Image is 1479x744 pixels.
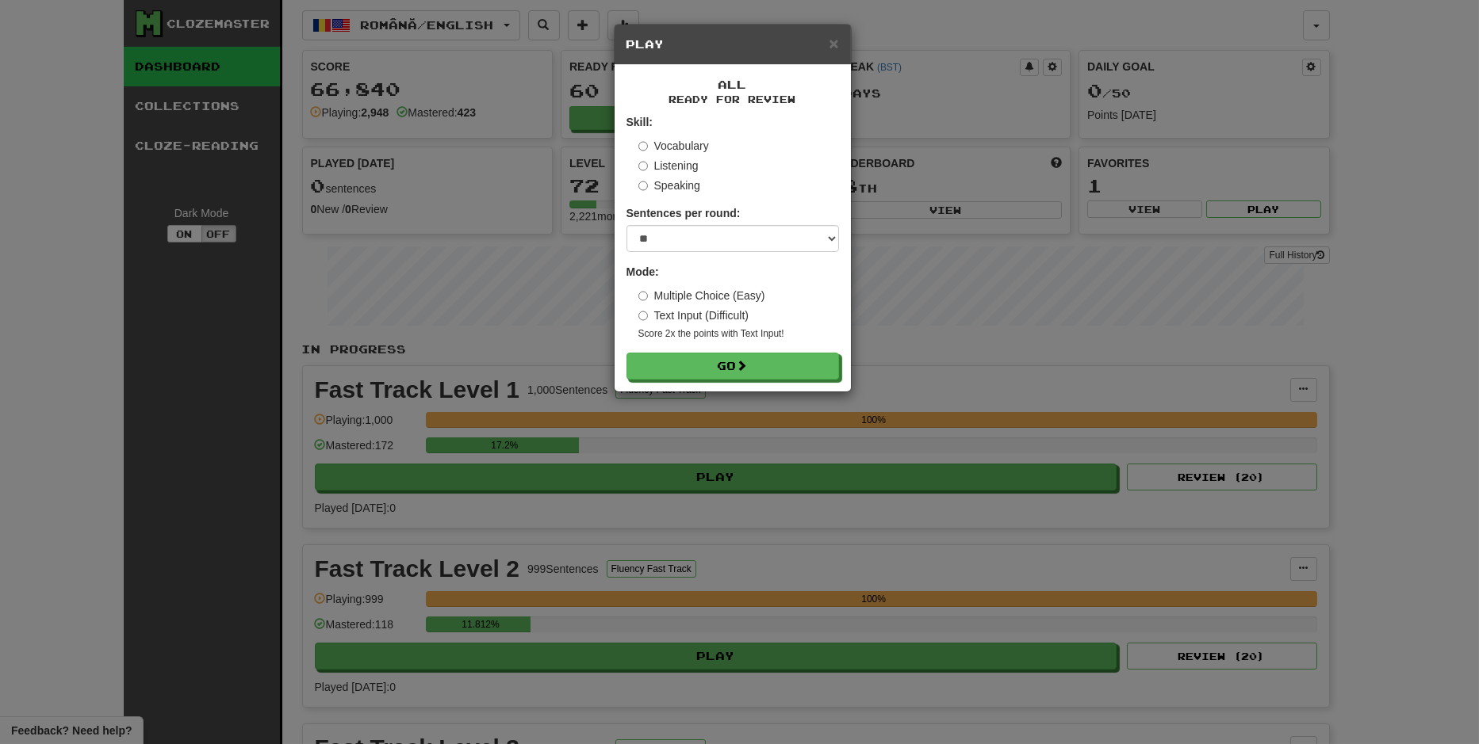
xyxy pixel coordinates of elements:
button: Go [626,353,839,380]
label: Vocabulary [638,138,709,154]
small: Score 2x the points with Text Input ! [638,327,839,341]
input: Text Input (Difficult) [638,311,649,321]
label: Speaking [638,177,700,193]
label: Sentences per round: [626,205,741,221]
input: Speaking [638,181,649,191]
span: × [829,34,838,52]
label: Text Input (Difficult) [638,307,749,323]
button: Close [829,35,838,52]
strong: Skill: [626,116,653,128]
label: Listening [638,158,699,174]
input: Multiple Choice (Easy) [638,291,649,301]
input: Vocabulary [638,141,649,151]
small: Ready for Review [626,93,839,106]
span: All [718,78,747,91]
label: Multiple Choice (Easy) [638,288,765,303]
h5: Play [626,36,839,52]
input: Listening [638,161,649,171]
strong: Mode: [626,265,659,278]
